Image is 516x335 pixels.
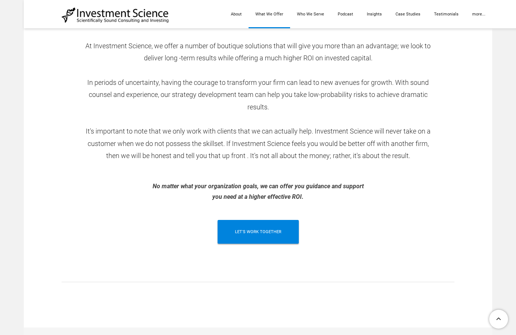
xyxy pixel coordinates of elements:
img: Investment Science | NYC Consulting Services [62,7,169,23]
a: To Top [486,307,512,331]
a: let's work together [218,220,299,244]
span: let's work together [235,220,281,244]
font: ​No matter what your organization goals, we can offer you guidance and support you need at a high... [153,183,364,201]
